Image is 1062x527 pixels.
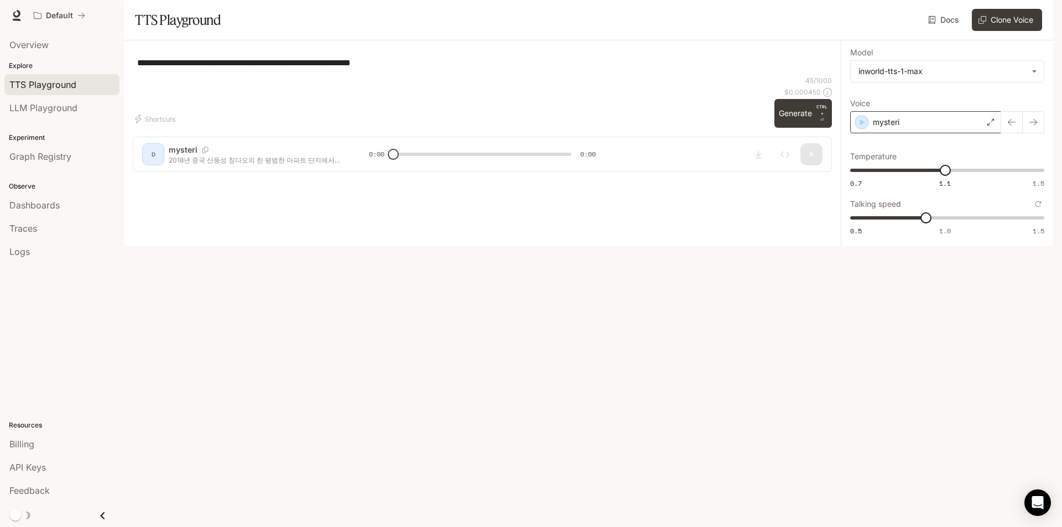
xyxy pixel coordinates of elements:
button: Reset to default [1032,198,1044,210]
p: Default [46,11,73,20]
button: Clone Voice [972,9,1042,31]
div: Open Intercom Messenger [1024,489,1051,516]
p: mysteri [873,117,899,128]
span: 0.7 [850,179,862,188]
p: 45 / 1000 [805,76,832,85]
span: 1.0 [939,226,951,236]
button: GenerateCTRL +⏎ [774,99,832,128]
span: 1.5 [1033,179,1044,188]
span: 1.1 [939,179,951,188]
a: Docs [926,9,963,31]
span: 1.5 [1033,226,1044,236]
p: CTRL + [816,103,827,117]
button: All workspaces [29,4,90,27]
p: Temperature [850,153,897,160]
p: Voice [850,100,870,107]
p: $ 0.000450 [784,87,821,97]
div: inworld-tts-1-max [858,66,1026,77]
p: Talking speed [850,200,901,208]
button: Shortcuts [133,110,180,128]
p: ⏎ [816,103,827,123]
span: 0.5 [850,226,862,236]
p: Model [850,49,873,56]
h1: TTS Playground [135,9,221,31]
div: inworld-tts-1-max [851,61,1044,82]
